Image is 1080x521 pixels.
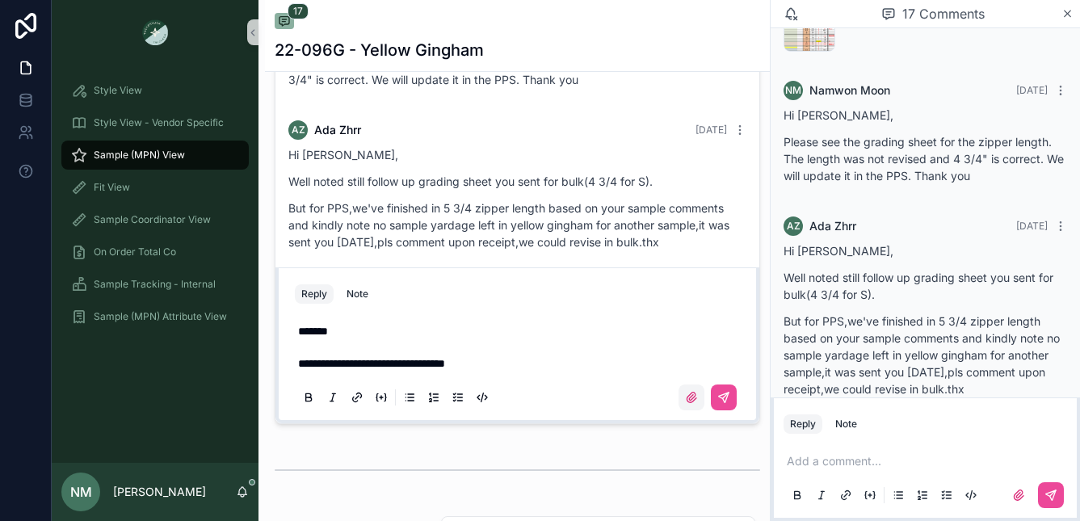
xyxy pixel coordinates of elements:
div: scrollable content [52,65,258,352]
button: Reply [295,284,334,304]
span: [DATE] [695,124,727,136]
a: On Order Total Co [61,237,249,267]
p: Please see the grading sheet for the zipper length. The length was not revised and 4 3/4" is corr... [784,133,1067,184]
button: Reply [784,414,822,434]
div: Note [835,418,857,431]
p: Well noted still follow up grading sheet you sent for bulk(4 3/4 for S). [288,173,746,190]
span: Style View - Vendor Specific [94,116,224,129]
span: [DATE] [1016,84,1048,96]
span: Namwon Moon [809,82,890,99]
span: Ada Zhrr [809,218,856,234]
span: Sample (MPN) View [94,149,185,162]
p: Hi [PERSON_NAME], [784,107,1067,124]
span: NM [785,84,801,97]
span: On Order Total Co [94,246,176,258]
p: But for PPS,we've finished in 5 3/4 zipper length based on your sample comments and kindly note n... [288,200,746,250]
button: Note [829,414,864,434]
span: 17 Comments [902,4,985,23]
span: AZ [787,220,801,233]
a: Style View [61,76,249,105]
p: Hi [PERSON_NAME], [288,146,746,163]
p: Well noted still follow up grading sheet you sent for bulk(4 3/4 for S). [784,269,1067,303]
a: Sample Coordinator View [61,205,249,234]
p: But for PPS,we've finished in 5 3/4 zipper length based on your sample comments and kindly note n... [784,313,1067,397]
p: Hi [PERSON_NAME], [784,242,1067,259]
span: Sample (MPN) Attribute View [94,310,227,323]
button: 17 [275,13,294,32]
button: Note [340,284,375,304]
a: Sample Tracking - Internal [61,270,249,299]
span: Sample Coordinator View [94,213,211,226]
a: Sample (MPN) View [61,141,249,170]
span: Fit View [94,181,130,194]
span: NM [70,482,92,502]
a: Sample (MPN) Attribute View [61,302,249,331]
span: Sample Tracking - Internal [94,278,216,291]
span: AZ [292,124,305,137]
div: Note [347,288,368,300]
h1: 22-096G - Yellow Gingham [275,39,484,61]
span: 17 [288,3,309,19]
span: Style View [94,84,142,97]
p: [PERSON_NAME] [113,484,206,500]
span: [DATE] [1016,220,1048,232]
img: App logo [142,19,168,45]
a: Fit View [61,173,249,202]
span: Ada Zhrr [314,122,361,138]
a: Style View - Vendor Specific [61,108,249,137]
